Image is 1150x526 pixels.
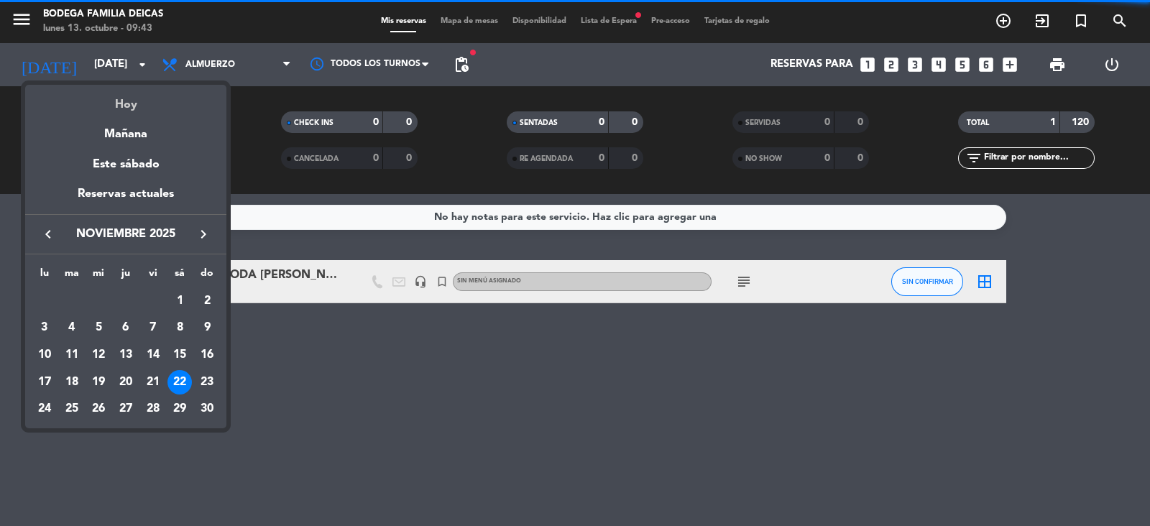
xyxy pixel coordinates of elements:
[114,397,138,421] div: 27
[35,225,61,244] button: keyboard_arrow_left
[167,265,194,287] th: sábado
[195,397,219,421] div: 30
[193,287,221,315] td: 2 de noviembre de 2025
[86,315,111,340] div: 5
[31,395,58,423] td: 24 de noviembre de 2025
[167,397,192,421] div: 29
[58,341,86,369] td: 11 de noviembre de 2025
[195,370,219,394] div: 23
[58,265,86,287] th: martes
[193,314,221,341] td: 9 de noviembre de 2025
[167,343,192,367] div: 15
[167,395,194,423] td: 29 de noviembre de 2025
[112,265,139,287] th: jueves
[195,315,219,340] div: 9
[61,225,190,244] span: noviembre 2025
[25,114,226,144] div: Mañana
[85,314,112,341] td: 5 de noviembre de 2025
[193,369,221,396] td: 23 de noviembre de 2025
[167,314,194,341] td: 8 de noviembre de 2025
[139,314,167,341] td: 7 de noviembre de 2025
[139,341,167,369] td: 14 de noviembre de 2025
[190,225,216,244] button: keyboard_arrow_right
[31,265,58,287] th: lunes
[141,397,165,421] div: 28
[167,341,194,369] td: 15 de noviembre de 2025
[25,144,226,185] div: Este sábado
[139,265,167,287] th: viernes
[25,85,226,114] div: Hoy
[167,370,192,394] div: 22
[167,315,192,340] div: 8
[114,315,138,340] div: 6
[112,369,139,396] td: 20 de noviembre de 2025
[141,315,165,340] div: 7
[60,343,84,367] div: 11
[167,289,192,313] div: 1
[195,226,212,243] i: keyboard_arrow_right
[60,315,84,340] div: 4
[85,369,112,396] td: 19 de noviembre de 2025
[58,395,86,423] td: 25 de noviembre de 2025
[193,341,221,369] td: 16 de noviembre de 2025
[31,369,58,396] td: 17 de noviembre de 2025
[195,289,219,313] div: 2
[167,369,194,396] td: 22 de noviembre de 2025
[40,226,57,243] i: keyboard_arrow_left
[141,370,165,394] div: 21
[139,369,167,396] td: 21 de noviembre de 2025
[32,343,57,367] div: 10
[32,370,57,394] div: 17
[31,287,167,315] td: NOV.
[112,341,139,369] td: 13 de noviembre de 2025
[86,397,111,421] div: 26
[31,314,58,341] td: 3 de noviembre de 2025
[114,343,138,367] div: 13
[86,343,111,367] div: 12
[85,395,112,423] td: 26 de noviembre de 2025
[193,395,221,423] td: 30 de noviembre de 2025
[85,341,112,369] td: 12 de noviembre de 2025
[32,397,57,421] div: 24
[167,287,194,315] td: 1 de noviembre de 2025
[85,265,112,287] th: miércoles
[58,369,86,396] td: 18 de noviembre de 2025
[141,343,165,367] div: 14
[60,397,84,421] div: 25
[86,370,111,394] div: 19
[32,315,57,340] div: 3
[25,185,226,214] div: Reservas actuales
[112,395,139,423] td: 27 de noviembre de 2025
[114,370,138,394] div: 20
[195,343,219,367] div: 16
[112,314,139,341] td: 6 de noviembre de 2025
[60,370,84,394] div: 18
[139,395,167,423] td: 28 de noviembre de 2025
[58,314,86,341] td: 4 de noviembre de 2025
[193,265,221,287] th: domingo
[31,341,58,369] td: 10 de noviembre de 2025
